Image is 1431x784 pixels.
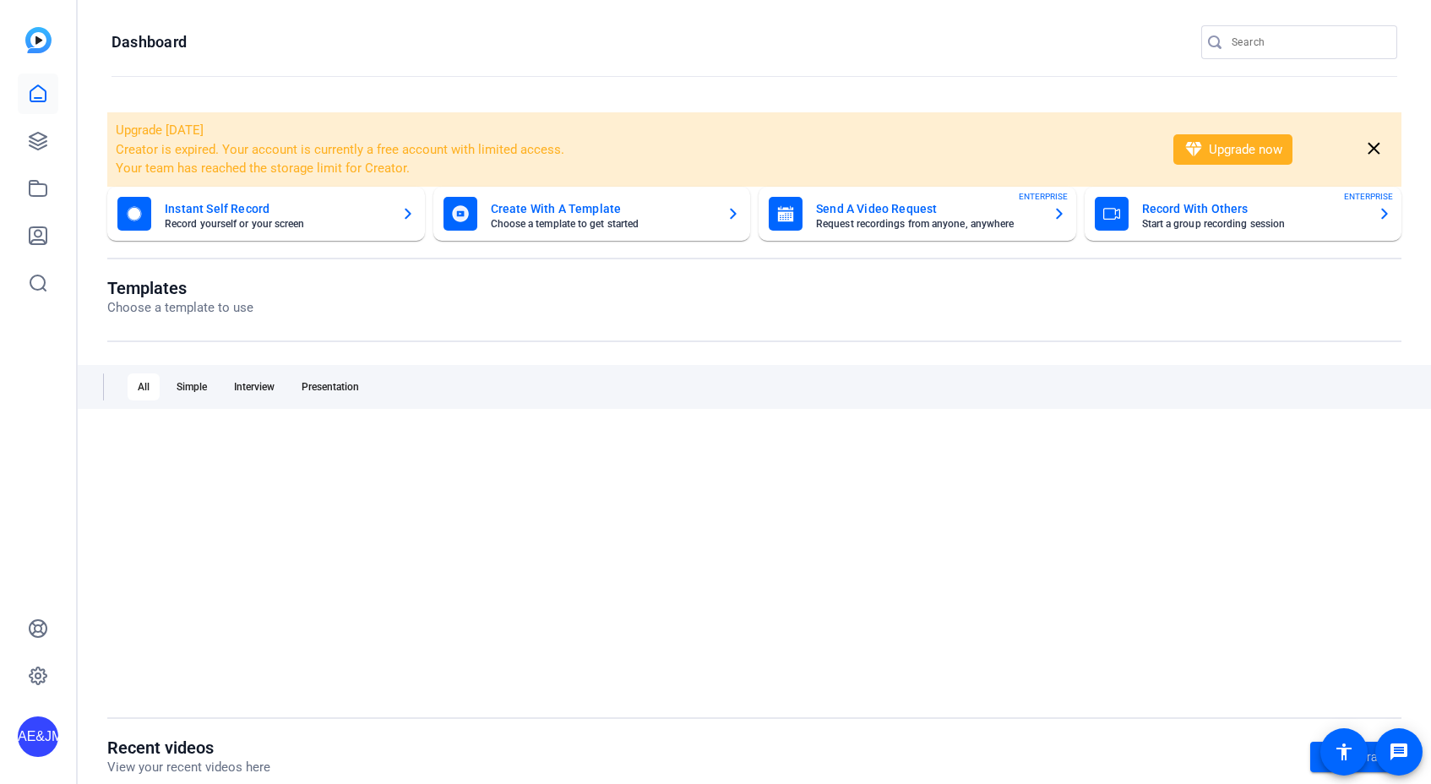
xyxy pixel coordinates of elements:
[816,219,1039,229] mat-card-subtitle: Request recordings from anyone, anywhere
[1310,742,1401,772] a: Go to library
[165,199,388,219] mat-card-title: Instant Self Record
[1363,139,1385,160] mat-icon: close
[166,373,217,400] div: Simple
[1142,199,1365,219] mat-card-title: Record With Others
[491,199,714,219] mat-card-title: Create With A Template
[224,373,285,400] div: Interview
[1019,190,1068,203] span: ENTERPRISE
[107,738,270,758] h1: Recent videos
[1232,32,1384,52] input: Search
[291,373,369,400] div: Presentation
[1183,139,1204,160] mat-icon: diamond
[116,140,1151,160] li: Creator is expired. Your account is currently a free account with limited access.
[112,32,187,52] h1: Dashboard
[1142,219,1365,229] mat-card-subtitle: Start a group recording session
[107,278,253,298] h1: Templates
[165,219,388,229] mat-card-subtitle: Record yourself or your screen
[128,373,160,400] div: All
[1085,187,1402,241] button: Record With OthersStart a group recording sessionENTERPRISE
[107,758,270,777] p: View your recent videos here
[116,159,1151,178] li: Your team has reached the storage limit for Creator.
[107,187,425,241] button: Instant Self RecordRecord yourself or your screen
[1173,134,1292,165] button: Upgrade now
[116,122,204,138] span: Upgrade [DATE]
[107,298,253,318] p: Choose a template to use
[1389,742,1409,762] mat-icon: message
[433,187,751,241] button: Create With A TemplateChoose a template to get started
[491,219,714,229] mat-card-subtitle: Choose a template to get started
[1334,742,1354,762] mat-icon: accessibility
[816,199,1039,219] mat-card-title: Send A Video Request
[759,187,1076,241] button: Send A Video RequestRequest recordings from anyone, anywhereENTERPRISE
[18,716,58,757] div: AE&JMLDBRP
[1344,190,1393,203] span: ENTERPRISE
[25,27,52,53] img: blue-gradient.svg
